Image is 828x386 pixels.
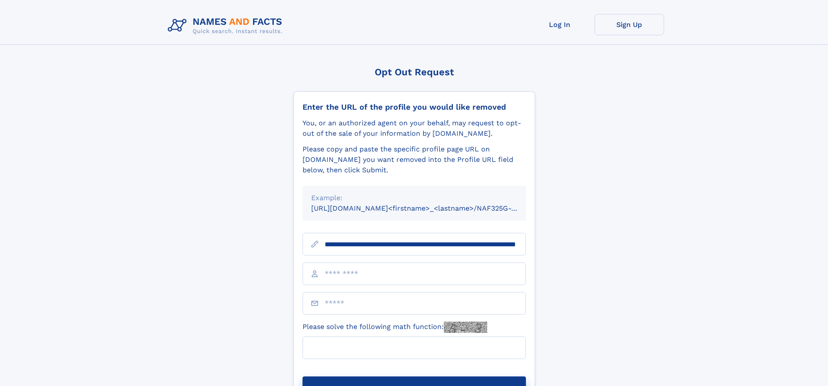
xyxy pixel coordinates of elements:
[164,14,289,37] img: Logo Names and Facts
[293,67,535,77] div: Opt Out Request
[303,102,526,112] div: Enter the URL of the profile you would like removed
[311,193,517,203] div: Example:
[311,204,542,212] small: [URL][DOMAIN_NAME]<firstname>_<lastname>/NAF325G-xxxxxxxx
[303,322,487,333] label: Please solve the following math function:
[303,144,526,175] div: Please copy and paste the specific profile page URL on [DOMAIN_NAME] you want removed into the Pr...
[595,14,664,35] a: Sign Up
[303,118,526,139] div: You, or an authorized agent on your behalf, may request to opt-out of the sale of your informatio...
[525,14,595,35] a: Log In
